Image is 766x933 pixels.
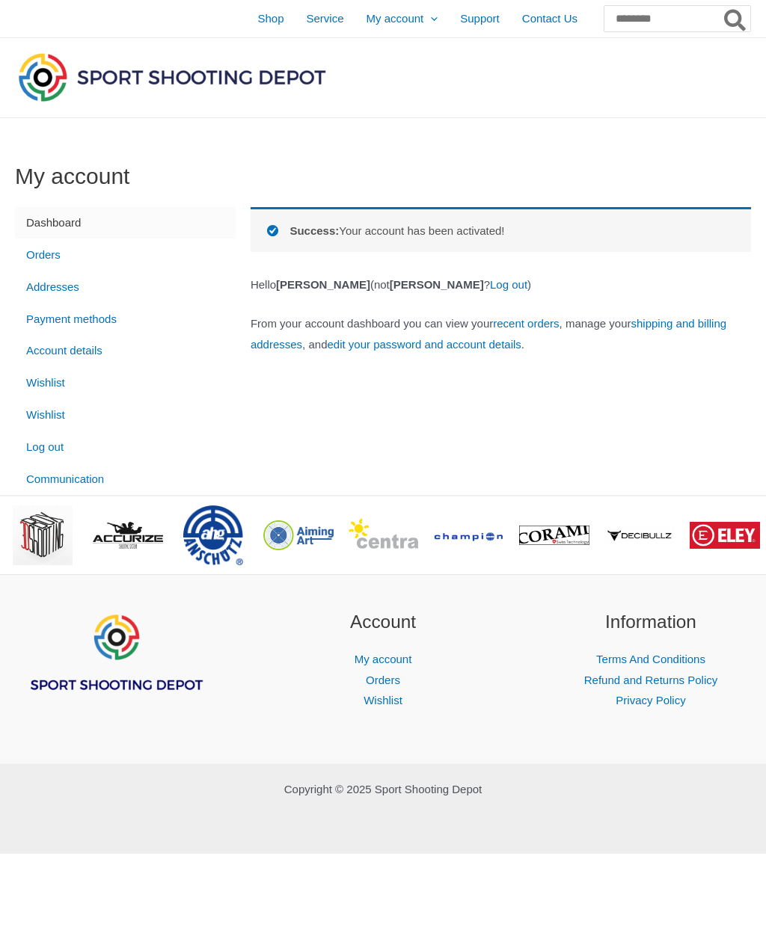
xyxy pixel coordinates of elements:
strong: Success: [289,224,339,237]
a: Terms And Conditions [596,653,705,665]
nav: Account [268,649,498,712]
a: Payment methods [15,303,236,335]
a: Wishlist [15,367,236,399]
a: Orders [15,238,236,271]
h2: Information [536,609,766,636]
div: Your account has been activated! [251,207,751,253]
p: Hello (not ? ) [251,274,751,295]
a: Dashboard [15,207,236,239]
a: Refund and Returns Policy [584,674,717,686]
img: brand logo [690,522,760,549]
h2: Account [268,609,498,636]
a: edit your password and account details [327,338,521,351]
p: From your account dashboard you can view your , manage your , and . [251,313,751,355]
strong: [PERSON_NAME] [276,278,370,291]
h1: My account [15,163,751,190]
strong: [PERSON_NAME] [390,278,484,291]
a: Orders [366,674,400,686]
a: recent orders [493,317,559,330]
a: Log out [15,431,236,463]
a: Wishlist [15,399,236,431]
aside: Footer Widget 2 [268,609,498,711]
img: Sport Shooting Depot [15,49,329,105]
a: Communication [15,463,236,495]
a: Log out [490,278,527,291]
a: Wishlist [364,694,402,706]
nav: Account pages [15,207,236,496]
a: My account [355,653,412,665]
a: Addresses [15,271,236,303]
button: Search [721,6,750,31]
a: Account details [15,335,236,367]
a: Privacy Policy [616,694,685,706]
nav: Information [536,649,766,712]
aside: Footer Widget 3 [536,609,766,711]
